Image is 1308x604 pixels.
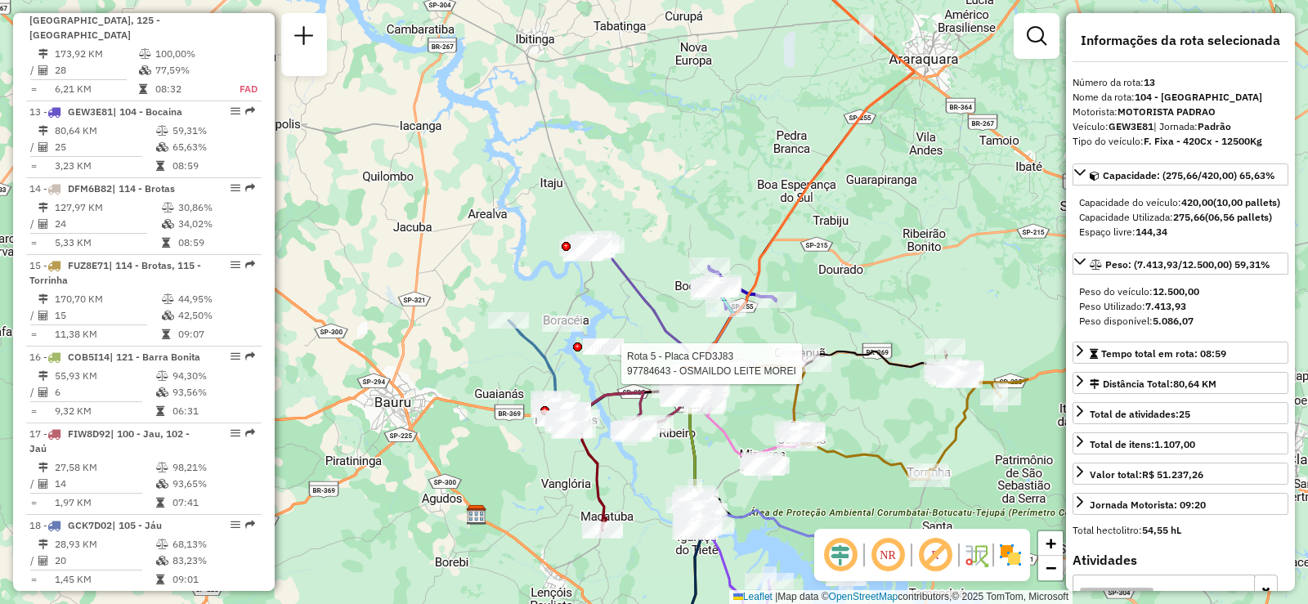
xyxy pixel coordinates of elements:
[1073,75,1288,90] div: Número da rota:
[963,542,989,568] img: Fluxo de ruas
[139,65,151,75] i: % de utilização da cubagem
[162,219,174,229] i: % de utilização da cubagem
[172,553,254,569] td: 83,23%
[1142,468,1203,481] strong: R$ 51.237,26
[156,406,164,416] i: Tempo total em rota
[110,351,200,363] span: | 121 - Barra Bonita
[172,476,254,492] td: 93,65%
[68,105,113,118] span: GEW3E81
[1073,342,1288,364] a: Tempo total em rota: 08:59
[1073,523,1288,538] div: Total hectolitro:
[177,291,255,307] td: 44,95%
[162,311,174,320] i: % de utilização da cubagem
[1179,408,1190,420] strong: 25
[156,498,164,508] i: Tempo total em rota
[29,139,38,155] td: /
[29,105,182,118] span: 13 -
[1073,134,1288,149] div: Tipo do veículo:
[38,539,48,549] i: Distância Total
[29,351,200,363] span: 16 -
[172,158,254,174] td: 08:59
[162,294,174,304] i: % de utilização do peso
[54,571,155,588] td: 1,45 KM
[155,81,225,97] td: 08:32
[54,553,155,569] td: 20
[68,427,110,440] span: FIW8D92
[68,182,112,195] span: DFM6B82
[245,428,255,438] em: Rota exportada
[162,329,170,339] i: Tempo total em rota
[1079,225,1282,239] div: Espaço livre:
[997,542,1024,568] img: Exibir/Ocultar setores
[29,81,38,97] td: =
[38,556,48,566] i: Total de Atividades
[1073,402,1288,424] a: Total de atividades:25
[54,199,161,216] td: 127,97 KM
[54,139,155,155] td: 25
[1136,226,1167,238] strong: 144,34
[38,126,48,136] i: Distância Total
[54,158,155,174] td: 3,23 KM
[868,535,907,575] span: Ocultar NR
[29,62,38,78] td: /
[1105,258,1270,271] span: Peso: (7.413,93/12.500,00) 59,31%
[1046,533,1056,553] span: +
[156,556,168,566] i: % de utilização da cubagem
[1103,169,1275,181] span: Capacidade: (275,66/420,00) 65,63%
[29,427,190,454] span: 17 -
[156,463,168,472] i: % de utilização do peso
[156,539,168,549] i: % de utilização do peso
[1135,91,1262,103] strong: 104 - [GEOGRAPHIC_DATA]
[679,365,701,387] img: CDD Jau
[1144,76,1155,88] strong: 13
[54,235,161,251] td: 5,33 KM
[113,105,182,118] span: | 104 - Bocaina
[54,46,138,62] td: 173,92 KM
[155,46,225,62] td: 100,00%
[177,216,255,232] td: 34,02%
[1118,105,1216,118] strong: MOTORISTA PADRAO
[680,367,701,388] img: 640 UDC Light WCL Villa Carvalho
[1073,432,1288,454] a: Total de itens:1.107,00
[68,259,109,271] span: FUZ8E71
[1101,347,1226,360] span: Tempo total em rota: 08:59
[54,403,155,419] td: 9,32 KM
[29,158,38,174] td: =
[1144,135,1262,147] strong: F. Fixa - 420Cx - 12500Kg
[1073,90,1288,105] div: Nome da rota:
[1073,33,1288,48] h4: Informações da rota selecionada
[1046,557,1056,578] span: −
[38,203,48,213] i: Distância Total
[1073,372,1288,394] a: Distância Total:80,64 KM
[156,126,168,136] i: % de utilização do peso
[1073,463,1288,485] a: Valor total:R$ 51.237,26
[54,216,161,232] td: 24
[916,535,955,575] span: Exibir rótulo
[1073,105,1288,119] div: Motorista:
[1090,408,1190,420] span: Total de atividades:
[172,139,254,155] td: 65,63%
[1090,377,1216,391] div: Distância Total:
[571,238,612,254] div: Atividade não roteirizada - ALINE VELASCO - ME
[1153,285,1199,298] strong: 12.500,00
[38,387,48,397] i: Total de Atividades
[38,142,48,152] i: Total de Atividades
[112,182,175,195] span: | 114 - Brotas
[1145,300,1186,312] strong: 7.413,93
[38,65,48,75] i: Total de Atividades
[1079,314,1282,329] div: Peso disponível:
[231,106,240,116] em: Opções
[1073,493,1288,515] a: Jornada Motorista: 09:20
[231,183,240,193] em: Opções
[38,219,48,229] i: Total de Atividades
[733,591,773,602] a: Leaflet
[29,235,38,251] td: =
[225,81,258,97] td: FAD
[29,216,38,232] td: /
[156,479,168,489] i: % de utilização da cubagem
[1073,253,1288,275] a: Peso: (7.413,93/12.500,00) 59,31%
[29,182,175,195] span: 14 -
[177,326,255,342] td: 09:07
[172,536,254,553] td: 68,13%
[29,326,38,342] td: =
